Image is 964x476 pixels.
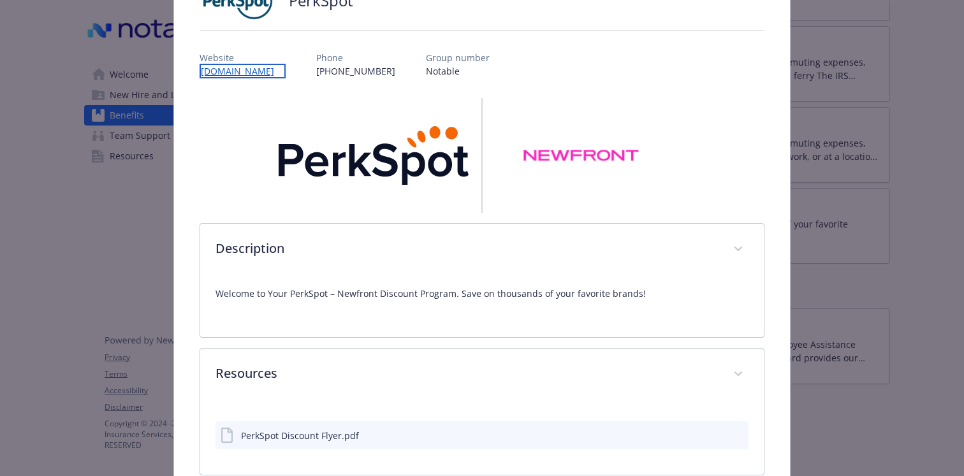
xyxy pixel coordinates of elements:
[732,429,743,442] button: preview file
[200,224,764,276] div: Description
[215,364,718,383] p: Resources
[712,429,722,442] button: download file
[426,64,490,78] p: Notable
[200,276,764,337] div: Description
[200,349,764,401] div: Resources
[241,429,359,442] div: PerkSpot Discount Flyer.pdf
[200,401,764,475] div: Resources
[200,64,286,78] a: [DOMAIN_NAME]
[215,286,749,301] p: Welcome to Your PerkSpot – Newfront Discount Program. Save on thousands of your favorite brands!
[426,51,490,64] p: Group number
[278,98,686,213] img: banner
[215,239,718,258] p: Description
[200,51,286,64] p: Website
[316,64,395,78] p: [PHONE_NUMBER]
[316,51,395,64] p: Phone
